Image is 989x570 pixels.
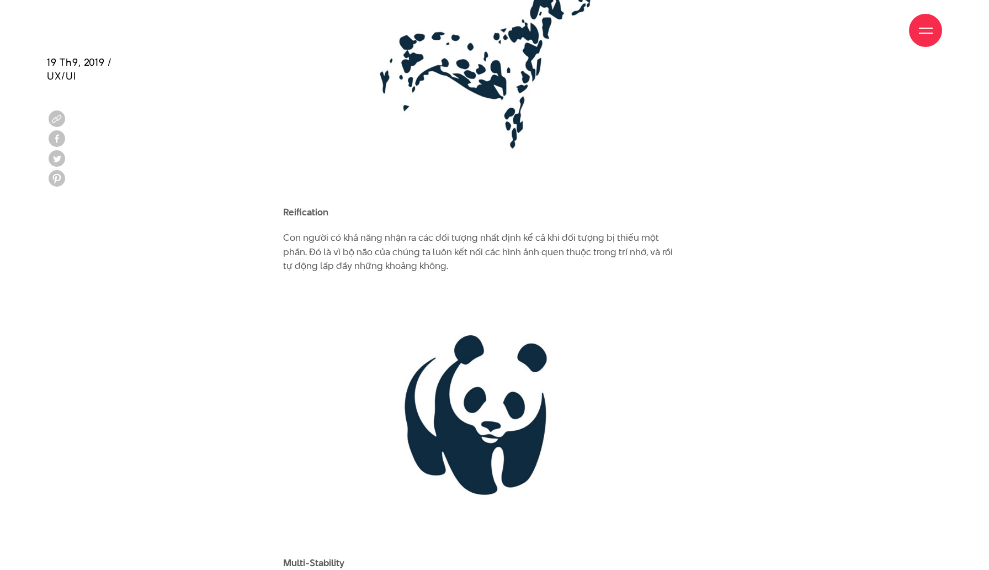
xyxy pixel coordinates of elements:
[47,55,112,83] span: 19 Th9, 2019 / UX/UI
[283,556,344,569] b: Multi-Stability
[283,205,328,219] b: Reification
[283,231,678,273] p: Con người có khả năng nhận ra các đối tượng nhất định kể cả khi đối tượng bị thiếu một phần. Đó l...
[283,284,678,545] img: Panda gau truc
